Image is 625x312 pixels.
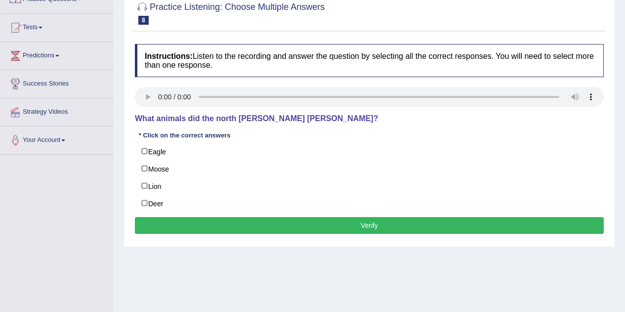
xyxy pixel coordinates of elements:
[135,194,604,212] label: Deer
[0,42,113,67] a: Predictions
[135,114,604,123] h4: What animals did the north [PERSON_NAME] [PERSON_NAME]?
[135,131,234,140] div: * Click on the correct answers
[135,142,604,160] label: Eagle
[135,44,604,77] h4: Listen to the recording and answer the question by selecting all the correct responses. You will ...
[0,98,113,123] a: Strategy Videos
[0,127,113,151] a: Your Account
[0,14,113,39] a: Tests
[135,177,604,195] label: Lion
[0,70,113,95] a: Success Stories
[145,52,193,60] b: Instructions:
[135,217,604,234] button: Verify
[138,16,149,25] span: 8
[135,160,604,178] label: Moose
